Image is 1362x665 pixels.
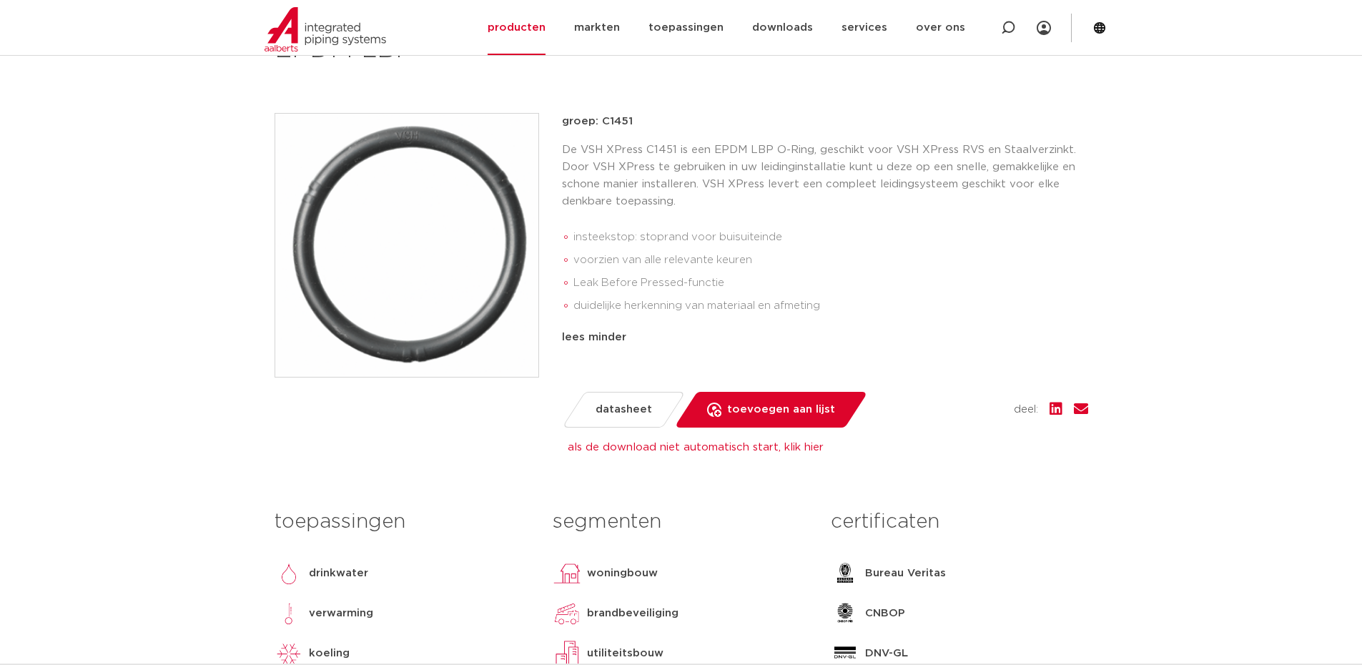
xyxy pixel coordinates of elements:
[1014,401,1038,418] span: deel:
[596,398,652,421] span: datasheet
[553,559,581,588] img: woningbouw
[831,559,859,588] img: Bureau Veritas
[553,508,809,536] h3: segmenten
[561,392,685,428] a: datasheet
[587,605,678,622] p: brandbeveiliging
[562,142,1088,210] p: De VSH XPress C1451 is een EPDM LBP O-Ring, geschikt voor VSH XPress RVS en Staalverzinkt. Door V...
[562,329,1088,346] div: lees minder
[562,113,1088,130] p: groep: C1451
[865,565,946,582] p: Bureau Veritas
[587,645,663,662] p: utiliteitsbouw
[275,114,538,377] img: Product Image for VSH XPress Staalverzinkt+RVS O-ring EPDM LBP
[865,645,908,662] p: DNV-GL
[573,295,1088,317] li: duidelijke herkenning van materiaal en afmeting
[727,398,835,421] span: toevoegen aan lijst
[309,605,373,622] p: verwarming
[831,508,1087,536] h3: certificaten
[553,599,581,628] img: brandbeveiliging
[275,508,531,536] h3: toepassingen
[573,272,1088,295] li: Leak Before Pressed-functie
[275,559,303,588] img: drinkwater
[309,565,368,582] p: drinkwater
[587,565,658,582] p: woningbouw
[573,226,1088,249] li: insteekstop: stoprand voor buisuiteinde
[573,249,1088,272] li: voorzien van alle relevante keuren
[568,442,824,453] a: als de download niet automatisch start, klik hier
[309,645,350,662] p: koeling
[831,599,859,628] img: CNBOP
[275,599,303,628] img: verwarming
[865,605,905,622] p: CNBOP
